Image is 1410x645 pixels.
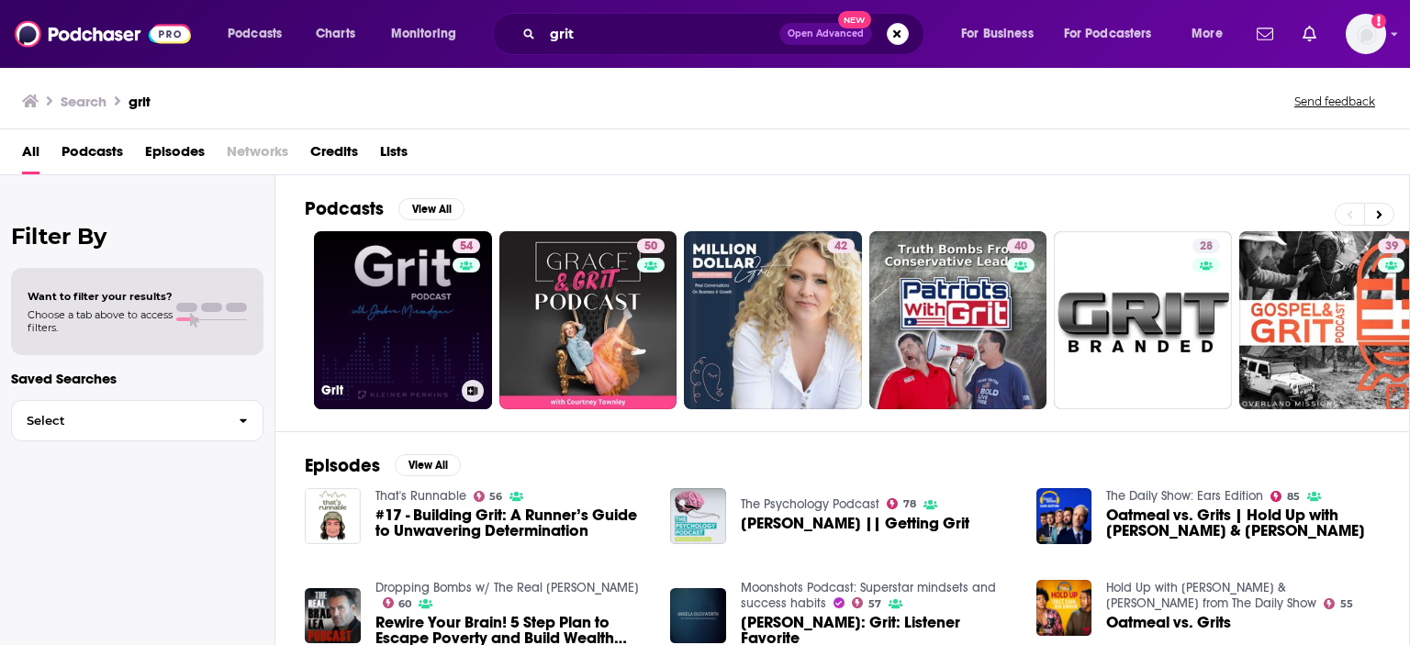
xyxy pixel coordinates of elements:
[1385,238,1398,256] span: 39
[1192,21,1223,47] span: More
[305,197,384,220] h2: Podcasts
[305,454,461,477] a: EpisodesView All
[1200,238,1213,256] span: 28
[499,231,677,409] a: 50
[1287,493,1300,501] span: 85
[1036,488,1092,544] img: Oatmeal vs. Grits | Hold Up with Dulcé Sloan & Josh Johnson
[1052,19,1179,49] button: open menu
[310,137,358,174] a: Credits
[543,19,779,49] input: Search podcasts, credits, & more...
[391,21,456,47] span: Monitoring
[1106,507,1380,539] span: Oatmeal vs. Grits | Hold Up with [PERSON_NAME] & [PERSON_NAME]
[22,137,39,174] a: All
[453,239,480,253] a: 54
[1106,507,1380,539] a: Oatmeal vs. Grits | Hold Up with Dulcé Sloan & Josh Johnson
[227,137,288,174] span: Networks
[375,580,639,595] a: Dropping Bombs w/ The Real Brad Lea
[375,488,466,504] a: That's Runnable
[903,500,916,508] span: 78
[788,29,864,39] span: Open Advanced
[1295,18,1324,50] a: Show notifications dropdown
[1378,239,1405,253] a: 39
[62,137,123,174] a: Podcasts
[827,239,855,253] a: 42
[1036,580,1092,636] img: Oatmeal vs. Grits
[305,197,464,220] a: PodcastsView All
[12,415,224,427] span: Select
[741,580,996,611] a: Moonshots Podcast: Superstar mindsets and success habits
[1249,18,1281,50] a: Show notifications dropdown
[11,370,263,387] p: Saved Searches
[1106,580,1316,611] a: Hold Up with Dulcé Sloan & Josh Johnson from The Daily Show
[684,231,862,409] a: 42
[61,93,106,110] h3: Search
[228,21,282,47] span: Podcasts
[1054,231,1232,409] a: 28
[670,488,726,544] img: Caroline Adams Miller || Getting Grit
[852,597,881,608] a: 57
[637,239,665,253] a: 50
[304,19,366,49] a: Charts
[644,238,657,256] span: 50
[1371,14,1386,28] svg: Add a profile image
[380,137,408,174] a: Lists
[1346,14,1386,54] img: User Profile
[305,588,361,644] img: Rewire Your Brain! 5 Step Plan to Escape Poverty and Build Wealth Forever
[1340,600,1353,608] span: 55
[28,308,173,334] span: Choose a tab above to access filters.
[398,600,411,608] span: 60
[741,516,969,531] span: [PERSON_NAME] || Getting Grit
[887,498,916,509] a: 78
[28,290,173,303] span: Want to filter your results?
[838,11,871,28] span: New
[948,19,1057,49] button: open menu
[509,13,942,55] div: Search podcasts, credits, & more...
[1106,488,1263,504] a: The Daily Show: Ears Edition
[670,588,726,644] img: Angela Duckworth: Grit: Listener Favorite
[11,223,263,250] h2: Filter By
[868,600,881,608] span: 57
[1346,14,1386,54] button: Show profile menu
[1064,21,1152,47] span: For Podcasters
[15,17,191,51] img: Podchaser - Follow, Share and Rate Podcasts
[460,238,473,256] span: 54
[375,507,649,539] a: #17 - Building Grit: A Runner’s Guide to Unwavering Determination
[741,516,969,531] a: Caroline Adams Miller || Getting Grit
[129,93,151,110] h3: grit
[961,21,1034,47] span: For Business
[383,597,412,608] a: 60
[1346,14,1386,54] span: Logged in as mindyn
[145,137,205,174] a: Episodes
[1106,615,1231,630] a: Oatmeal vs. Grits
[1179,19,1246,49] button: open menu
[215,19,306,49] button: open menu
[474,491,503,502] a: 56
[741,496,879,512] a: The Psychology Podcast
[1324,598,1353,609] a: 55
[316,21,355,47] span: Charts
[1192,239,1220,253] a: 28
[395,454,461,476] button: View All
[869,231,1047,409] a: 40
[1289,94,1381,109] button: Send feedback
[314,231,492,409] a: 54Grit
[1270,491,1300,502] a: 85
[305,454,380,477] h2: Episodes
[779,23,872,45] button: Open AdvancedNew
[398,198,464,220] button: View All
[305,488,361,544] img: #17 - Building Grit: A Runner’s Guide to Unwavering Determination
[834,238,847,256] span: 42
